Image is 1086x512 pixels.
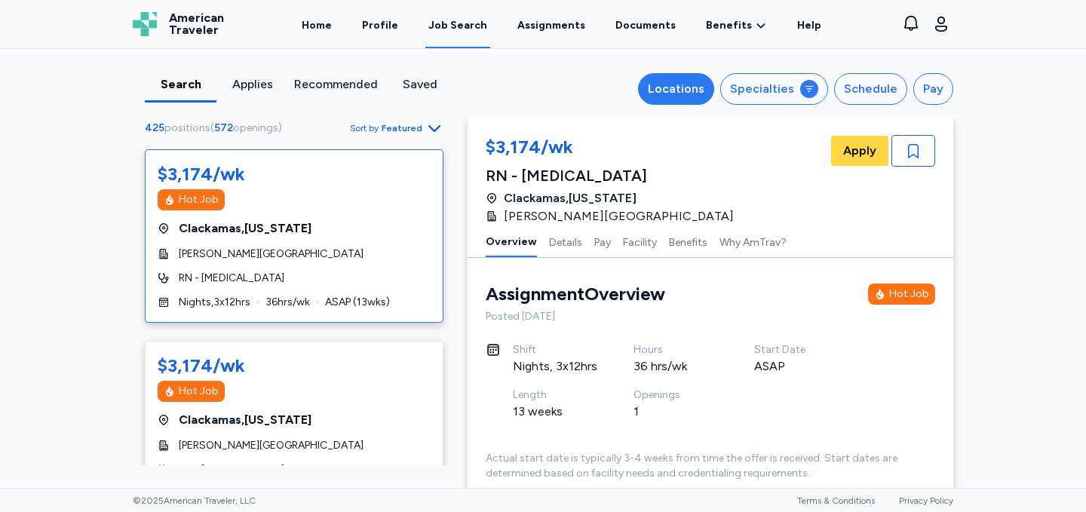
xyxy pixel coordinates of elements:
div: Hot Job [179,384,219,399]
span: positions [164,121,210,134]
button: Details [549,225,582,257]
img: Logo [133,12,157,36]
span: [PERSON_NAME][GEOGRAPHIC_DATA] [179,438,364,453]
div: Assignment Overview [486,282,665,306]
span: [PERSON_NAME][GEOGRAPHIC_DATA] [179,247,364,262]
span: ASAP ( 13 wks) [325,295,390,310]
div: 13 weeks [513,403,597,421]
button: Locations [638,73,714,105]
div: Job Search [428,18,487,33]
div: Applies [222,75,282,94]
div: Posted [DATE] [486,309,935,324]
span: © 2025 American Traveler, LLC [133,495,256,507]
button: Why AmTrav? [719,225,787,257]
button: Pay [594,225,611,257]
div: $3,174/wk [158,162,245,186]
div: Hours [633,342,718,357]
a: Privacy Policy [899,495,953,506]
div: 36 hrs/wk [633,357,718,376]
span: Apply [843,142,876,160]
div: Pay [923,80,943,98]
div: $3,174/wk [158,354,245,378]
span: Featured [382,122,422,134]
button: Sort byFeatured [350,119,443,137]
a: Benefits [706,18,767,33]
span: RN - [MEDICAL_DATA] [179,271,284,286]
button: Facility [623,225,657,257]
a: Job Search [425,2,490,48]
div: Saved [390,75,449,94]
div: Specialties [730,80,794,98]
span: 36 hrs/wk [265,295,310,310]
button: Specialties [720,73,828,105]
div: ( ) [145,121,288,136]
div: Hot Job [179,192,219,207]
div: Openings [633,388,718,403]
button: Pay [913,73,953,105]
span: Clackamas , [US_STATE] [504,189,637,207]
div: Start Date [754,342,839,357]
span: Clackamas , [US_STATE] [179,219,311,238]
div: Schedule [844,80,897,98]
span: RN - [MEDICAL_DATA] [179,462,284,477]
div: 1 [633,403,718,421]
span: American Traveler [169,12,224,36]
span: Clackamas , [US_STATE] [179,411,311,429]
div: Length [513,388,597,403]
span: Benefits [706,18,752,33]
div: Nights, 3x12hrs [513,357,597,376]
div: $3,174/wk [486,135,743,162]
span: Sort by [350,122,379,134]
span: 572 [214,121,233,134]
div: Recommended [294,75,378,94]
div: Shift [513,342,597,357]
div: ASAP [754,357,839,376]
div: Hot Job [889,287,929,302]
div: RN - [MEDICAL_DATA] [486,165,743,186]
span: openings [233,121,278,134]
button: Benefits [669,225,707,257]
a: Terms & Conditions [797,495,875,506]
span: 425 [145,121,164,134]
div: Locations [648,80,704,98]
button: Apply [831,136,888,166]
button: Overview [486,225,537,257]
div: Actual start date is typically 3-4 weeks from time the offer is received. Start dates are determi... [486,451,935,481]
span: Nights , 3 x 12 hrs [179,295,250,310]
div: Search [151,75,210,94]
button: Schedule [834,73,907,105]
span: [PERSON_NAME][GEOGRAPHIC_DATA] [504,207,734,225]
